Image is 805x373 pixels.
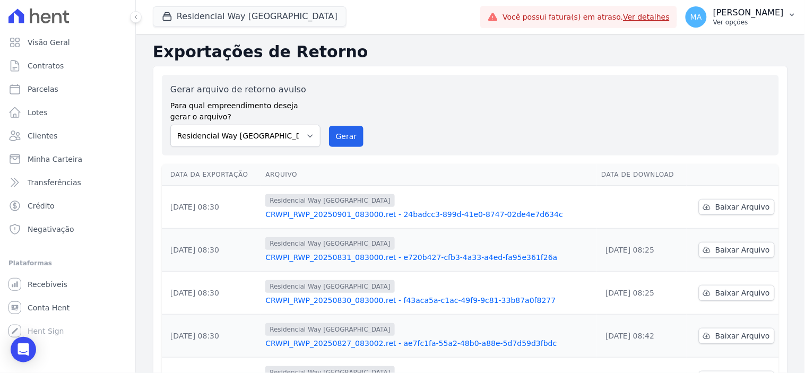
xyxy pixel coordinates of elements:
[597,272,686,315] td: [DATE] 08:25
[4,79,131,100] a: Parcelas
[8,257,127,270] div: Plataformas
[28,201,55,211] span: Crédito
[4,172,131,193] a: Transferências
[690,13,702,21] span: MA
[4,149,131,170] a: Minha Carteira
[713,18,784,27] p: Ver opções
[329,126,364,147] button: Gerar
[265,338,593,349] a: CRWPI_RWP_20250827_083002.ret - ae7fc1fa-55a2-48b0-a88e-5d7d59d3fbdc
[170,96,321,123] label: Para qual empreendimento deseja gerar o arquivo?
[715,202,770,212] span: Baixar Arquivo
[28,177,81,188] span: Transferências
[28,154,82,164] span: Minha Carteira
[597,315,686,358] td: [DATE] 08:42
[170,83,321,96] label: Gerar arquivo de retorno avulso
[261,164,597,186] th: Arquivo
[624,13,670,21] a: Ver detalhes
[699,242,775,258] a: Baixar Arquivo
[265,209,593,220] a: CRWPI_RWP_20250901_083000.ret - 24badcc3-899d-41e0-8747-02de4e7d634c
[28,279,67,290] span: Recebíveis
[265,252,593,263] a: CRWPI_RWP_20250831_083000.ret - e720b427-cfb3-4a33-a4ed-fa95e361f26a
[28,302,70,313] span: Conta Hent
[677,2,805,32] button: MA [PERSON_NAME] Ver opções
[597,229,686,272] td: [DATE] 08:25
[162,229,261,272] td: [DATE] 08:30
[715,245,770,255] span: Baixar Arquivo
[503,12,670,23] span: Você possui fatura(s) em atraso.
[699,328,775,344] a: Baixar Arquivo
[28,37,70,48] span: Visão Geral
[4,55,131,76] a: Contratos
[28,224,74,235] span: Negativação
[4,125,131,146] a: Clientes
[153,6,347,27] button: Residencial Way [GEOGRAPHIC_DATA]
[4,297,131,318] a: Conta Hent
[162,164,261,186] th: Data da Exportação
[162,315,261,358] td: [DATE] 08:30
[153,42,788,62] h2: Exportações de Retorno
[265,237,394,250] span: Residencial Way [GEOGRAPHIC_DATA]
[715,331,770,341] span: Baixar Arquivo
[4,219,131,240] a: Negativação
[715,288,770,298] span: Baixar Arquivo
[4,102,131,123] a: Lotes
[162,272,261,315] td: [DATE] 08:30
[28,60,64,71] span: Contratos
[4,195,131,216] a: Crédito
[265,323,394,336] span: Residencial Way [GEOGRAPHIC_DATA]
[28,84,58,94] span: Parcelas
[265,194,394,207] span: Residencial Way [GEOGRAPHIC_DATA]
[713,7,784,18] p: [PERSON_NAME]
[4,274,131,295] a: Recebíveis
[162,186,261,229] td: [DATE] 08:30
[28,131,57,141] span: Clientes
[699,285,775,301] a: Baixar Arquivo
[28,107,48,118] span: Lotes
[265,295,593,306] a: CRWPI_RWP_20250830_083000.ret - f43aca5a-c1ac-49f9-9c81-33b87a0f8277
[265,280,394,293] span: Residencial Way [GEOGRAPHIC_DATA]
[597,164,686,186] th: Data de Download
[4,32,131,53] a: Visão Geral
[11,337,36,362] div: Open Intercom Messenger
[699,199,775,215] a: Baixar Arquivo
